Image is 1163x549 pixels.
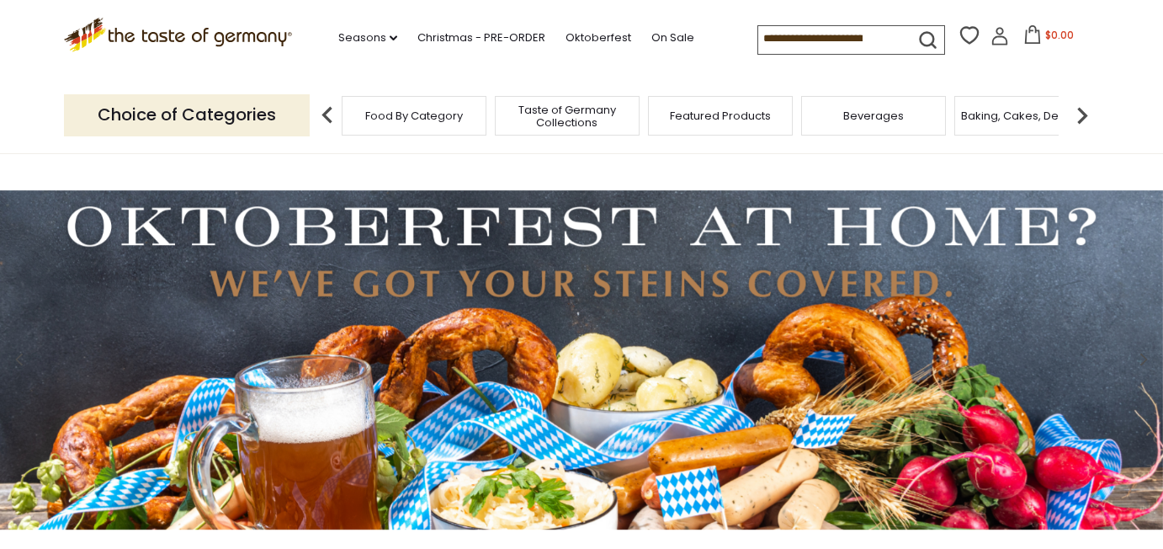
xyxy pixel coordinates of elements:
span: $0.00 [1045,28,1074,42]
a: Baking, Cakes, Desserts [961,109,1091,122]
a: Seasons [338,29,397,47]
a: Taste of Germany Collections [500,104,635,129]
a: Beverages [843,109,904,122]
a: Oktoberfest [566,29,631,47]
p: Choice of Categories [64,94,310,136]
img: previous arrow [311,99,344,132]
a: Christmas - PRE-ORDER [417,29,545,47]
a: Food By Category [365,109,463,122]
a: On Sale [651,29,694,47]
a: Featured Products [670,109,771,122]
img: next arrow [1065,99,1099,132]
button: $0.00 [1012,25,1084,51]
